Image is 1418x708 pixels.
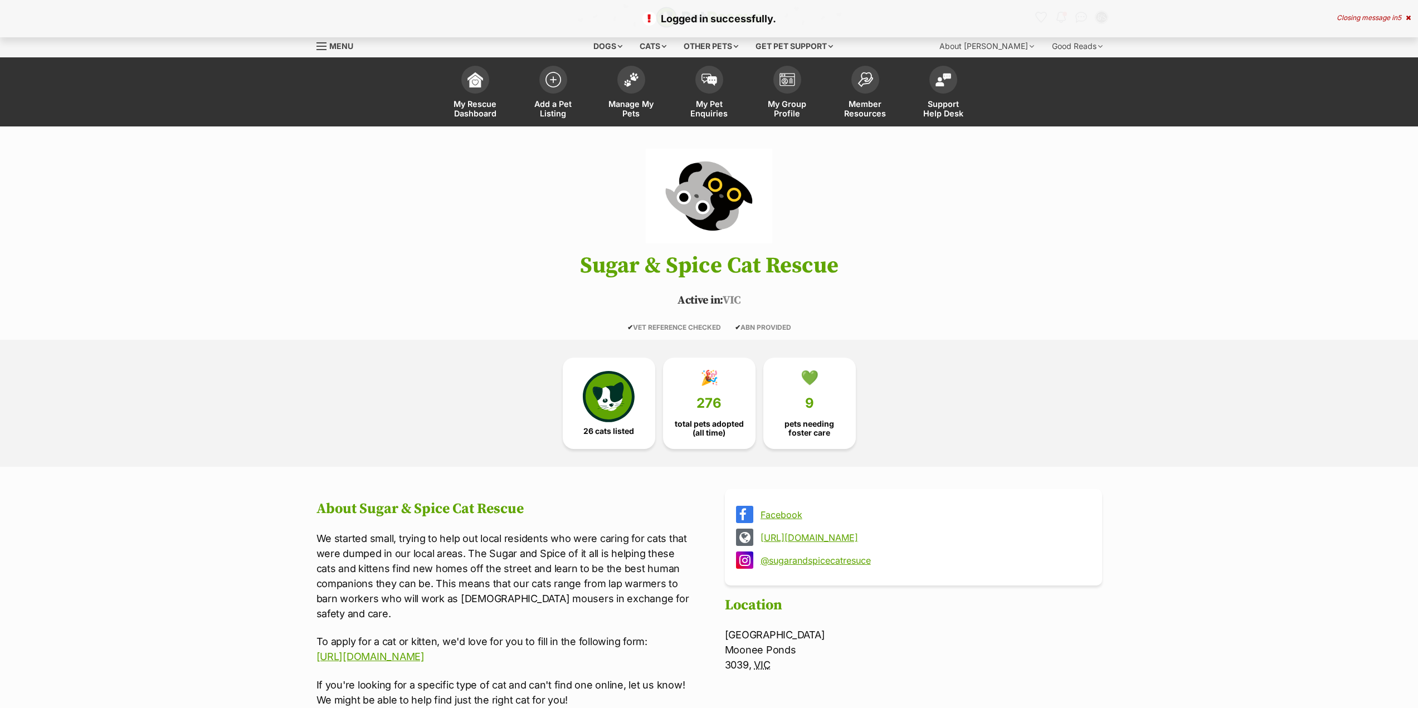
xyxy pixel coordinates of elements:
[528,99,578,118] span: Add a Pet Listing
[918,99,968,118] span: Support Help Desk
[645,149,772,243] img: Sugar & Spice Cat Rescue
[763,358,856,449] a: 💚 9 pets needing foster care
[316,531,694,621] p: We started small, trying to help out local residents who were caring for cats that were dumped in...
[316,677,694,707] p: If you're looking for a specific type of cat and can't find one online, let us know! We might be ...
[606,99,656,118] span: Manage My Pets
[904,60,982,126] a: Support Help Desk
[583,427,634,436] span: 26 cats listed
[514,60,592,126] a: Add a Pet Listing
[696,395,722,411] span: 276
[300,253,1119,278] h1: Sugar & Spice Cat Rescue
[627,323,721,331] span: VET REFERENCE CHECKED
[748,60,826,126] a: My Group Profile
[826,60,904,126] a: Member Resources
[678,294,723,307] span: Active in:
[754,659,770,671] abbr: Victoria
[436,60,514,126] a: My Rescue Dashboard
[773,419,846,437] span: pets needing foster care
[563,358,655,449] a: 26 cats listed
[725,644,796,656] span: Moonee Ponds
[935,73,951,86] img: help-desk-icon-fdf02630f3aa405de69fd3d07c3f3aa587a6932b1a1747fa1d2bba05be0121f9.svg
[735,323,791,331] span: ABN PROVIDED
[329,41,353,51] span: Menu
[586,35,630,57] div: Dogs
[316,501,694,517] h2: About Sugar & Spice Cat Rescue
[467,72,483,87] img: dashboard-icon-eb2f2d2d3e046f16d808141f083e7271f6b2e854fb5c12c21221c1fb7104beca.svg
[316,35,361,55] a: Menu
[761,533,1086,543] a: [URL][DOMAIN_NAME]
[761,555,1086,565] a: @sugarandspicecatresuce
[801,369,818,386] div: 💚
[670,60,748,126] a: My Pet Enquiries
[627,323,633,331] icon: ✔
[725,659,752,671] span: 3039,
[684,99,734,118] span: My Pet Enquiries
[725,597,1102,614] h2: Location
[761,510,1086,520] a: Facebook
[805,395,814,411] span: 9
[932,35,1042,57] div: About [PERSON_NAME]
[450,99,500,118] span: My Rescue Dashboard
[545,72,561,87] img: add-pet-listing-icon-0afa8454b4691262ce3f59096e99ab1cd57d4a30225e0717b998d2c9b9846f56.svg
[762,99,812,118] span: My Group Profile
[779,73,795,86] img: group-profile-icon-3fa3cf56718a62981997c0bc7e787c4b2cf8bcc04b72c1350f741eb67cf2f40e.svg
[583,371,634,422] img: cat-icon-068c71abf8fe30c970a85cd354bc8e23425d12f6e8612795f06af48be43a487a.svg
[316,651,425,662] a: [URL][DOMAIN_NAME]
[700,369,718,386] div: 🎉
[857,72,873,87] img: member-resources-icon-8e73f808a243e03378d46382f2149f9095a855e16c252ad45f914b54edf8863c.svg
[701,74,717,86] img: pet-enquiries-icon-7e3ad2cf08bfb03b45e93fb7055b45f3efa6380592205ae92323e6603595dc1f.svg
[748,35,841,57] div: Get pet support
[840,99,890,118] span: Member Resources
[300,292,1119,309] p: VIC
[673,419,746,437] span: total pets adopted (all time)
[663,358,756,449] a: 🎉 276 total pets adopted (all time)
[676,35,746,57] div: Other pets
[623,72,639,87] img: manage-my-pets-icon-02211641906a0b7f246fdf0571729dbe1e7629f14944591b6c1af311fb30b64b.svg
[725,629,825,641] span: [GEOGRAPHIC_DATA]
[592,60,670,126] a: Manage My Pets
[735,323,740,331] icon: ✔
[632,35,674,57] div: Cats
[316,634,694,664] p: To apply for a cat or kitten, we'd love for you to fill in the following form:
[1044,35,1110,57] div: Good Reads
